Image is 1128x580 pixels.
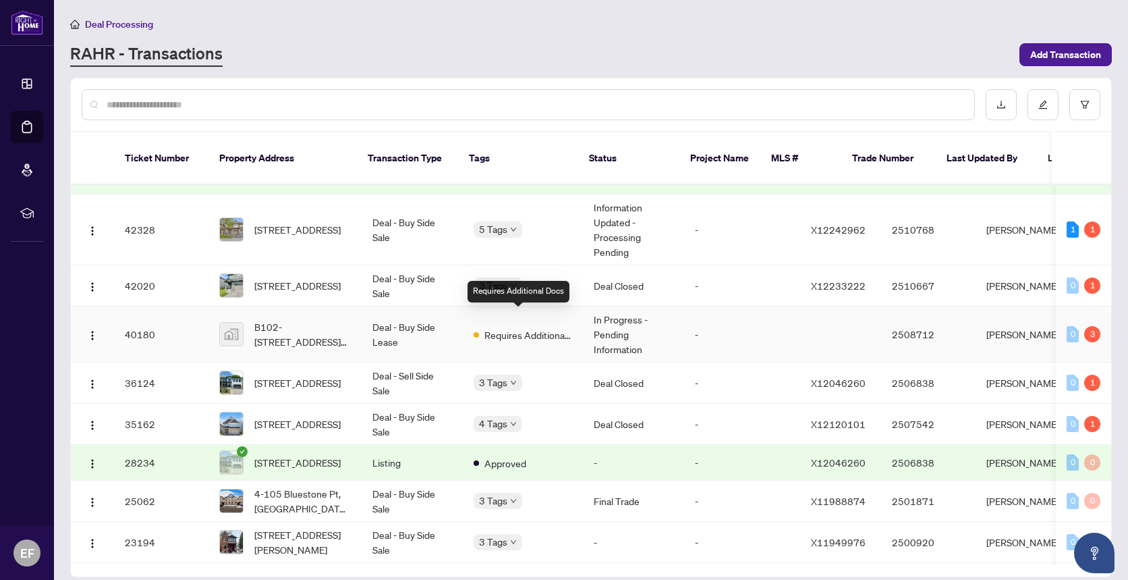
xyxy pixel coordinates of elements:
span: down [510,379,517,386]
td: [PERSON_NAME] [976,404,1077,445]
button: Logo [82,372,103,394]
span: [STREET_ADDRESS] [254,222,341,237]
span: 3 Tags [479,375,507,390]
td: [PERSON_NAME] [976,481,1077,522]
td: - [684,522,800,563]
td: - [583,522,684,563]
span: EF [20,544,34,562]
span: [STREET_ADDRESS][PERSON_NAME] [254,527,351,557]
td: Final Trade [583,481,684,522]
div: 1 [1084,416,1100,432]
span: 3 Tags [479,493,507,508]
img: Logo [87,497,98,508]
div: 0 [1084,454,1100,471]
img: thumbnail-img [220,531,243,554]
img: Logo [87,538,98,549]
td: - [684,194,800,265]
span: edit [1038,100,1048,109]
td: [PERSON_NAME] [976,194,1077,265]
span: X12046260 [811,377,866,389]
td: 28234 [114,445,208,481]
span: check-circle [237,446,248,457]
img: thumbnail-img [220,218,243,241]
span: 5 Tags [479,221,507,237]
td: - [583,445,684,481]
button: download [986,89,1017,120]
span: down [510,421,517,427]
td: Deal - Buy Side Sale [362,481,463,522]
td: [PERSON_NAME] [976,445,1077,481]
td: 23194 [114,522,208,563]
span: X11949976 [811,536,866,548]
span: home [70,20,80,29]
td: - [684,481,800,522]
span: filter [1080,100,1090,109]
td: 42020 [114,265,208,307]
span: [STREET_ADDRESS] [254,278,341,293]
td: 2500920 [881,522,976,563]
img: Logo [87,420,98,431]
img: thumbnail-img [220,490,243,512]
th: Property Address [208,132,357,185]
div: 1 [1067,221,1079,238]
span: download [996,100,1006,109]
button: Logo [82,490,103,512]
button: Logo [82,452,103,473]
td: - [684,307,800,363]
td: 25062 [114,481,208,522]
th: Transaction Type [357,132,458,185]
td: 35162 [114,404,208,445]
td: Deal Closed [583,404,684,445]
span: X12242962 [811,223,866,236]
span: 4 Tags [479,416,507,431]
img: Logo [87,282,98,292]
td: [PERSON_NAME] [976,307,1077,363]
div: 0 [1067,493,1079,509]
span: X12233222 [811,280,866,292]
td: 2507542 [881,404,976,445]
div: Requires Additional Docs [468,281,569,302]
button: Logo [82,323,103,345]
span: 4-105 Bluestone Pt, [GEOGRAPHIC_DATA] - [GEOGRAPHIC_DATA], [GEOGRAPHIC_DATA] K4A 0X7, [GEOGRAPHIC... [254,486,351,516]
div: 0 [1067,534,1079,550]
span: 3 Tags [479,534,507,550]
div: 0 [1084,493,1100,509]
div: 1 [1084,278,1100,294]
td: [PERSON_NAME] [976,522,1077,563]
td: [PERSON_NAME] [976,265,1077,307]
img: thumbnail-img [220,323,243,346]
span: X12120101 [811,418,866,430]
td: 2501871 [881,481,976,522]
td: Listing [362,445,463,481]
img: Logo [87,379,98,390]
td: 40180 [114,307,208,363]
td: 2510768 [881,194,976,265]
span: [STREET_ADDRESS] [254,375,341,390]
th: Tags [458,132,578,185]
span: down [510,539,517,546]
div: 0 [1067,278,1079,294]
td: Information Updated - Processing Pending [583,194,684,265]
th: Ticket Number [114,132,208,185]
td: - [684,363,800,404]
td: 2506838 [881,445,976,481]
td: Deal Closed [583,265,684,307]
div: 0 [1067,375,1079,391]
th: MLS # [760,132,841,185]
span: [STREET_ADDRESS] [254,417,341,431]
button: Open asap [1074,533,1115,573]
button: Logo [82,531,103,553]
img: thumbnail-img [220,413,243,436]
span: [STREET_ADDRESS] [254,455,341,470]
div: 0 [1067,416,1079,432]
a: RAHR - Transactions [70,43,223,67]
td: - [684,445,800,481]
td: Deal - Buy Side Lease [362,307,463,363]
td: 2506838 [881,363,976,404]
span: Requires Additional Docs [484,327,572,342]
th: Trade Number [841,132,936,185]
th: Project Name [679,132,760,185]
button: Logo [82,275,103,296]
td: 36124 [114,363,208,404]
span: down [510,226,517,233]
